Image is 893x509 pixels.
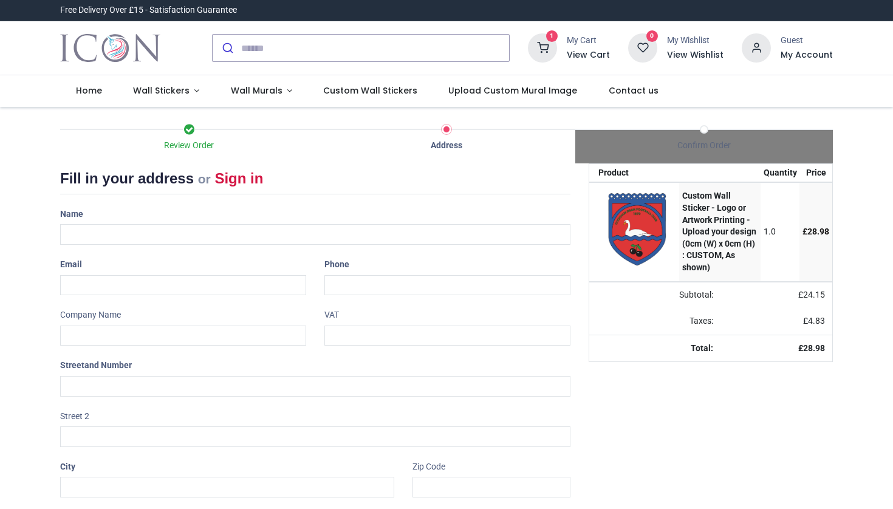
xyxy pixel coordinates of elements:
label: Street [60,355,132,376]
sup: 0 [646,30,658,42]
span: Wall Murals [231,84,282,97]
span: 4.83 [808,316,825,326]
button: Submit [213,35,241,61]
iframe: Customer reviews powered by Trustpilot [578,4,833,16]
a: View Cart [567,49,610,61]
div: Review Order [60,140,318,152]
span: Custom Wall Stickers [323,84,417,97]
span: £ [798,290,825,299]
img: Icon Wall Stickers [60,31,160,65]
div: Guest [781,35,833,47]
span: Fill in your address [60,170,194,186]
a: My Account [781,49,833,61]
div: Confirm Order [575,140,833,152]
div: Free Delivery Over £15 - Satisfaction Guarantee [60,4,237,16]
td: Subtotal: [589,282,720,309]
a: View Wishlist [667,49,724,61]
label: VAT [324,305,339,326]
td: Taxes: [589,308,720,335]
th: Quantity [761,164,800,182]
div: Address [318,140,575,152]
th: Price [799,164,832,182]
label: Phone [324,254,349,275]
strong: Custom Wall Sticker - Logo or Artwork Printing - Upload your design (0cm (W) x 0cm (H) : CUSTOM, ... [682,191,756,272]
a: 1 [528,43,557,52]
a: Wall Murals [215,75,308,107]
strong: £ [798,343,825,353]
span: Upload Custom Mural Image [448,84,577,97]
span: Wall Stickers [133,84,190,97]
span: 28.98 [807,227,829,236]
a: Sign in [214,170,263,186]
div: 1.0 [764,226,797,238]
span: £ [802,227,829,236]
img: D3PI49dCovgAAAABJRU5ErkJggg== [598,190,676,268]
label: Street 2 [60,406,89,427]
label: Company Name [60,305,121,326]
div: My Wishlist [667,35,724,47]
label: Email [60,254,82,275]
a: Logo of Icon Wall Stickers [60,31,160,65]
sup: 1 [546,30,558,42]
span: Contact us [609,84,659,97]
span: Home [76,84,102,97]
span: £ [803,316,825,326]
span: and Number [84,360,132,370]
span: 24.15 [803,290,825,299]
label: Zip Code [412,457,445,477]
th: Product [589,164,679,182]
label: Name [60,204,83,225]
a: Wall Stickers [117,75,215,107]
a: 0 [628,43,657,52]
span: 28.98 [803,343,825,353]
label: City [60,457,75,477]
strong: Total: [691,343,713,353]
div: My Cart [567,35,610,47]
small: or [198,172,211,186]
